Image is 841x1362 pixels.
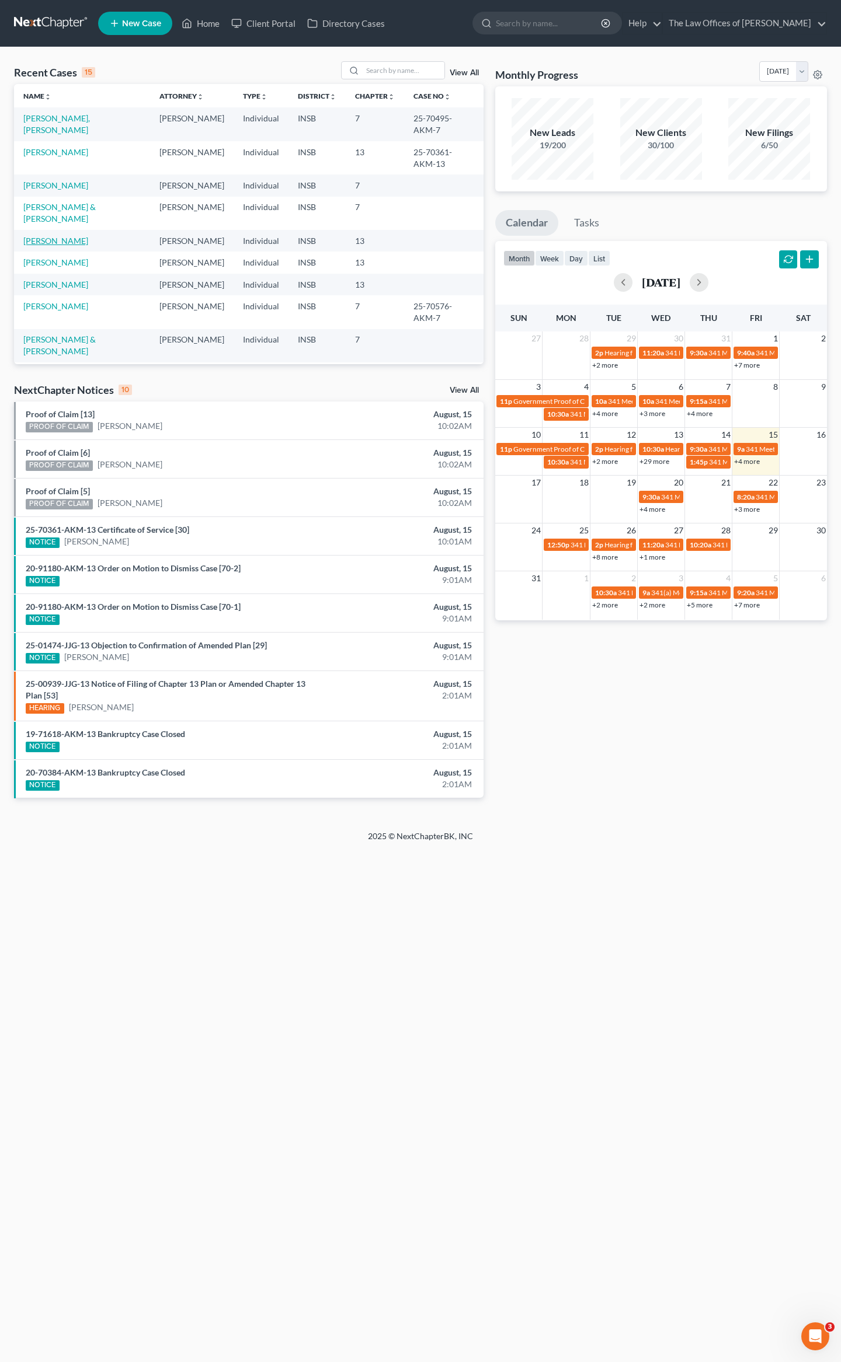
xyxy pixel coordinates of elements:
div: New Clients [620,126,702,139]
span: 23 [815,476,827,490]
a: [PERSON_NAME] [64,651,129,663]
div: NOTICE [26,537,60,548]
span: Wed [651,313,670,323]
div: August, 15 [331,678,471,690]
i: unfold_more [44,93,51,100]
button: week [535,250,564,266]
a: +1 more [640,553,665,561]
a: Help [623,13,662,34]
td: [PERSON_NAME] [150,362,234,396]
a: 19-71618-AKM-13 Bankruptcy Case Closed [26,729,185,739]
span: 16 [815,428,827,442]
div: 9:01AM [331,613,471,624]
span: Mon [556,313,576,323]
span: 9 [820,380,827,394]
span: 20 [673,476,684,490]
td: 7 [346,107,404,141]
span: 9:20a [737,588,755,597]
span: 341 Meeting for [PERSON_NAME] [709,458,814,466]
span: 2 [630,571,637,585]
span: 1 [772,331,779,345]
td: KYWB [289,362,346,396]
a: +5 more [687,600,713,609]
div: NOTICE [26,614,60,625]
a: [PERSON_NAME], [PERSON_NAME] [23,113,90,135]
span: Hearing for [PERSON_NAME] [604,540,696,549]
div: PROOF OF CLAIM [26,422,93,432]
span: 9:30a [690,348,707,357]
span: 3 [677,571,684,585]
td: 7 [346,329,404,362]
a: Directory Cases [301,13,391,34]
a: 20-91180-AKM-13 Order on Motion to Dismiss Case [70-2] [26,563,241,573]
td: 25-70495-AKM-7 [404,107,483,141]
button: month [503,250,535,266]
span: 4 [725,571,732,585]
span: 24 [530,523,542,537]
span: Fri [750,313,762,323]
div: 2:01AM [331,690,471,701]
td: Individual [234,362,289,396]
span: 11 [578,428,590,442]
span: 341 Meeting for [PERSON_NAME] [608,397,713,406]
span: 28 [578,331,590,345]
td: Individual [234,230,289,252]
a: [PERSON_NAME] [98,420,162,432]
td: [PERSON_NAME] [150,252,234,273]
div: August, 15 [331,447,471,459]
a: Typeunfold_more [243,92,267,100]
span: 26 [625,523,637,537]
a: +7 more [734,361,760,369]
span: 341 Meeting for [PERSON_NAME] [661,493,766,501]
a: +7 more [734,600,760,609]
td: [PERSON_NAME] [150,107,234,141]
span: 10:30a [642,445,664,453]
td: Individual [234,174,289,196]
span: 8 [772,380,779,394]
a: [PERSON_NAME] [64,536,129,547]
div: 19/200 [512,139,593,151]
span: 10a [642,397,654,406]
td: INSB [289,107,346,141]
span: 8:20a [737,493,755,501]
td: 13 [346,141,404,174]
td: INSB [289,197,346,230]
a: Client Portal [225,13,301,34]
span: 10 [530,428,542,442]
span: 2p [595,348,603,357]
td: INSB [289,141,346,174]
td: 25-70576-AKM-7 [404,295,483,329]
div: 10:02AM [331,459,471,470]
span: 2p [595,445,603,453]
td: [PERSON_NAME] [150,295,234,329]
a: [PERSON_NAME] [69,701,134,713]
span: 341 Meeting for [PERSON_NAME] [570,458,675,466]
td: Individual [234,295,289,329]
span: 341 Meeting for [PERSON_NAME] [571,540,676,549]
span: 9:30a [642,493,660,501]
span: 29 [767,523,779,537]
span: Sun [510,313,527,323]
span: 10:30a [547,410,569,418]
td: 7 [346,174,404,196]
td: Individual [234,107,289,141]
span: 12 [625,428,637,442]
a: [PERSON_NAME] [98,497,162,509]
span: 6 [677,380,684,394]
a: Proof of Claim [5] [26,486,90,496]
span: 341 Meeting for [PERSON_NAME] [708,445,814,453]
span: 11p [500,397,512,406]
td: INSB [289,274,346,295]
td: [PERSON_NAME] [150,141,234,174]
a: 25-00939-JJG-13 Notice of Filing of Chapter 13 Plan or Amended Chapter 13 Plan [53] [26,679,305,700]
i: unfold_more [260,93,267,100]
a: Chapterunfold_more [355,92,395,100]
h2: [DATE] [642,276,680,288]
div: 10 [119,385,132,395]
div: August, 15 [331,408,471,420]
span: 11p [500,445,512,453]
td: 7 [346,197,404,230]
td: Individual [234,274,289,295]
td: 13 [346,362,404,396]
a: +3 more [734,505,760,514]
